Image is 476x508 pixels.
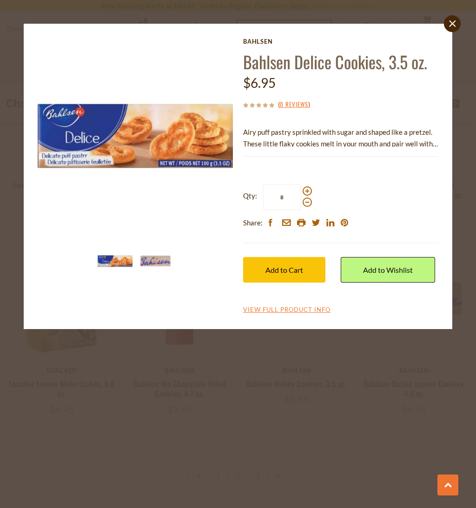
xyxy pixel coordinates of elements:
[243,49,427,74] a: Bahlsen Delice Cookies, 3.5 oz.
[280,99,308,110] a: 0 Reviews
[243,38,438,45] a: Bahlsen
[243,128,438,159] span: Airy puff pastry sprinkled with sugar and shaped like a pretzel. These little flaky cookies melt ...
[243,257,325,283] button: Add to Cart
[243,190,257,202] strong: Qty:
[138,244,173,278] img: Bahlsen Delice Cookies
[243,306,331,314] a: View Full Product Info
[243,217,263,229] span: Share:
[278,99,310,109] span: ( )
[243,75,276,91] span: $6.95
[98,244,132,278] img: Bahlsen Delice Cookies, 3.5 oz.
[38,38,233,233] img: Bahlsen Delice Cookies, 3.5 oz.
[265,265,303,274] span: Add to Cart
[263,185,301,210] input: Qty:
[341,257,435,283] a: Add to Wishlist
